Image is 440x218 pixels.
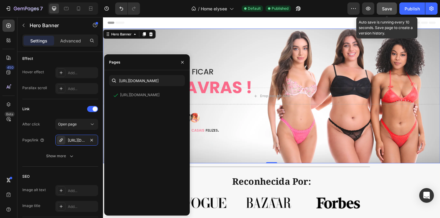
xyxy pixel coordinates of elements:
span: Default [248,6,261,11]
div: Beta [5,112,15,117]
button: Publish [399,2,425,15]
div: Show more [46,153,75,159]
span: / [198,5,200,12]
div: Effect [22,56,33,61]
h2: Reconhecida Por: [76,172,290,186]
p: Settings [30,38,47,44]
button: Show more [22,151,98,162]
div: Page/link [22,137,45,143]
div: Add... [68,188,97,194]
div: Hover effect [22,69,44,75]
div: Parallax scroll [22,85,47,91]
button: 7 [2,2,46,15]
div: Add... [68,86,97,92]
p: Hero Banner [30,22,82,29]
div: Drop element here [171,83,203,88]
div: Publish [405,5,420,12]
input: Insert link or search [109,75,185,86]
div: Hero Banner [8,16,32,21]
div: Undo/Redo [115,2,140,15]
div: Image title [22,203,40,209]
div: After click [22,122,40,127]
div: Add... [68,204,97,209]
p: 7 [40,5,43,12]
div: [URL][DOMAIN_NAME] [68,138,86,143]
p: Advanced [60,38,81,44]
div: Open Intercom Messenger [419,188,434,203]
span: Published [272,6,288,11]
div: Add... [68,70,97,76]
button: Open page [55,119,98,130]
span: Home elysee [201,5,227,12]
div: Image alt text [22,187,46,193]
span: Save [382,6,392,11]
button: Save [377,2,397,15]
div: Pages [109,60,120,65]
div: 450 [6,65,15,70]
span: Open page [58,122,77,126]
div: SEO [22,174,30,179]
div: [URL][DOMAIN_NAME] [120,92,159,98]
div: Link [22,106,30,112]
iframe: Design area [103,17,440,218]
